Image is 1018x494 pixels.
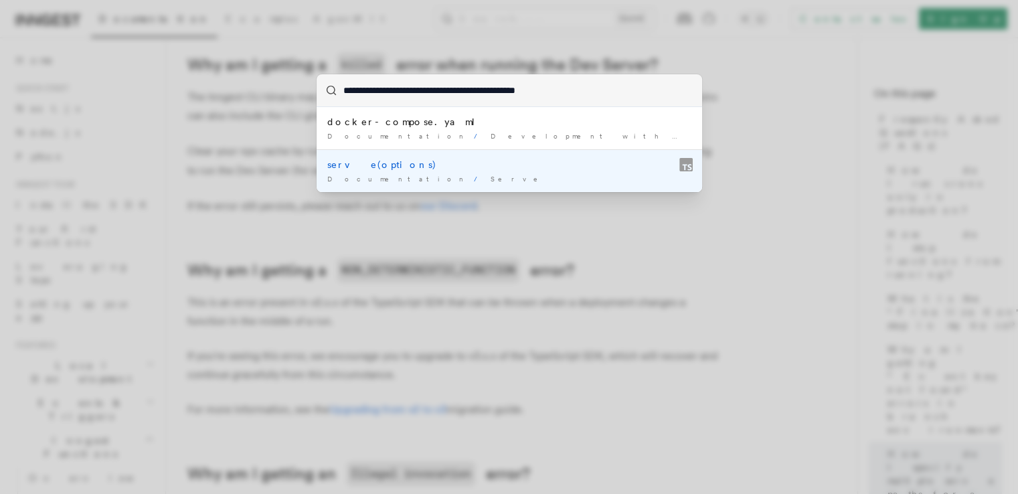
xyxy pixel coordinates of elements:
span: / [474,132,485,140]
div: docker-compose.yaml [327,115,691,129]
span: Documentation [327,175,469,183]
div: serve(options) [327,158,691,171]
span: Serve [491,175,547,183]
span: / [474,175,485,183]
span: Documentation [327,132,469,140]
span: Development with Docker [491,132,743,140]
